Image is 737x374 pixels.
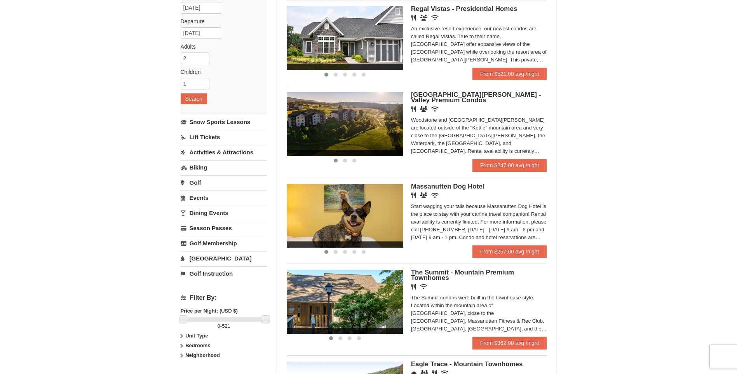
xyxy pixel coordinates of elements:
span: Regal Vistas - Presidential Homes [411,5,517,12]
a: [GEOGRAPHIC_DATA] [181,251,267,266]
strong: Bedrooms [185,343,210,348]
a: Dining Events [181,206,267,220]
label: Children [181,68,261,76]
span: The Summit - Mountain Premium Townhomes [411,269,514,281]
div: The Summit condos were built in the townhouse style. Located within the mountain area of [GEOGRAP... [411,294,547,333]
a: From $362.00 avg /night [472,337,547,349]
a: From $247.00 avg /night [472,159,547,171]
i: Restaurant [411,192,416,198]
a: Lift Tickets [181,130,267,144]
i: Banquet Facilities [420,192,427,198]
strong: Neighborhood [185,352,220,358]
a: Events [181,190,267,205]
a: Activities & Attractions [181,145,267,159]
a: Season Passes [181,221,267,235]
i: Banquet Facilities [420,106,427,112]
a: Snow Sports Lessons [181,115,267,129]
h4: Filter By: [181,294,267,301]
i: Restaurant [411,15,416,21]
i: Wireless Internet (free) [431,192,439,198]
label: Departure [181,17,261,25]
i: Wireless Internet (free) [431,106,439,112]
a: Golf Membership [181,236,267,250]
span: 0 [218,323,220,329]
a: From $257.00 avg /night [472,245,547,258]
label: - [181,322,267,330]
i: Wireless Internet (free) [431,15,439,21]
label: Adults [181,43,261,51]
span: [GEOGRAPHIC_DATA][PERSON_NAME] - Valley Premium Condos [411,91,541,104]
a: Biking [181,160,267,175]
i: Restaurant [411,106,416,112]
div: Start wagging your tails because Massanutten Dog Hotel is the place to stay with your canine trav... [411,203,547,241]
a: Golf Instruction [181,266,267,281]
strong: Price per Night: (USD $) [181,308,238,314]
a: From $521.00 avg /night [472,68,547,80]
i: Wireless Internet (free) [420,284,427,290]
a: Golf [181,175,267,190]
i: Banquet Facilities [420,15,427,21]
div: An exclusive resort experience, our newest condos are called Regal Vistas. True to their name, [G... [411,25,547,64]
button: Search [181,93,207,104]
div: Woodstone and [GEOGRAPHIC_DATA][PERSON_NAME] are located outside of the "Kettle" mountain area an... [411,116,547,155]
span: Massanutten Dog Hotel [411,183,484,190]
span: Eagle Trace - Mountain Townhomes [411,360,523,368]
strong: Unit Type [185,333,208,339]
span: 521 [222,323,230,329]
i: Restaurant [411,284,416,290]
